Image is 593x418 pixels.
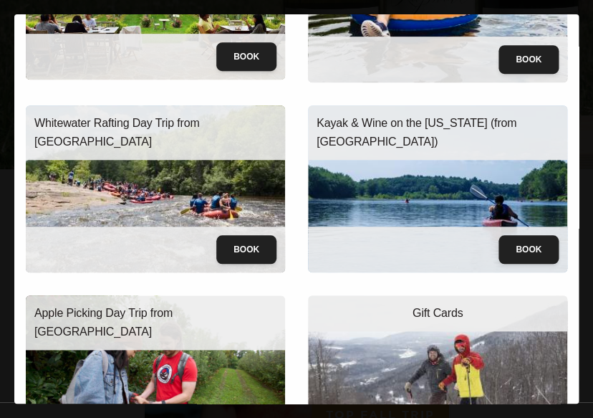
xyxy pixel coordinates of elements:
[34,304,276,341] p: Apple Picking Day Trip from [GEOGRAPHIC_DATA]
[317,114,559,151] p: Kayak & Wine on the [US_STATE] (from [GEOGRAPHIC_DATA])
[34,114,276,151] p: Whitewater Rafting Day Trip from [GEOGRAPHIC_DATA]
[26,105,285,272] img: whitewater-rafting.jpeg
[498,235,559,264] button: Book
[413,304,463,323] p: Gift Cards
[216,42,276,71] button: Book
[308,105,567,272] img: kayak-wine.jpeg
[216,235,276,264] button: Book
[498,45,559,74] button: Book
